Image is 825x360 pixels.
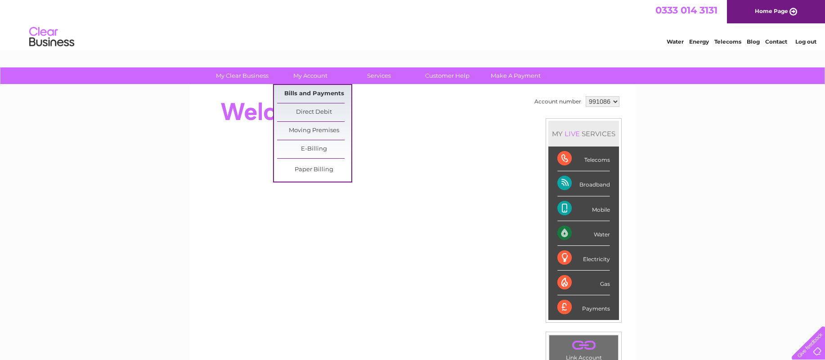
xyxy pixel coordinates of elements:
[277,85,351,103] a: Bills and Payments
[342,67,416,84] a: Services
[557,246,610,271] div: Electricity
[201,5,626,44] div: Clear Business is a trading name of Verastar Limited (registered in [GEOGRAPHIC_DATA] No. 3667643...
[551,338,616,353] a: .
[277,103,351,121] a: Direct Debit
[205,67,279,84] a: My Clear Business
[277,140,351,158] a: E-Billing
[563,129,582,138] div: LIVE
[747,38,760,45] a: Blog
[557,147,610,171] div: Telecoms
[548,121,619,147] div: MY SERVICES
[29,23,75,51] img: logo.png
[557,196,610,221] div: Mobile
[277,161,351,179] a: Paper Billing
[655,4,717,16] a: 0333 014 3131
[667,38,684,45] a: Water
[410,67,484,84] a: Customer Help
[714,38,741,45] a: Telecoms
[274,67,348,84] a: My Account
[795,38,816,45] a: Log out
[557,171,610,196] div: Broadband
[689,38,709,45] a: Energy
[479,67,553,84] a: Make A Payment
[557,221,610,246] div: Water
[532,94,583,109] td: Account number
[277,122,351,140] a: Moving Premises
[765,38,787,45] a: Contact
[557,295,610,320] div: Payments
[557,271,610,295] div: Gas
